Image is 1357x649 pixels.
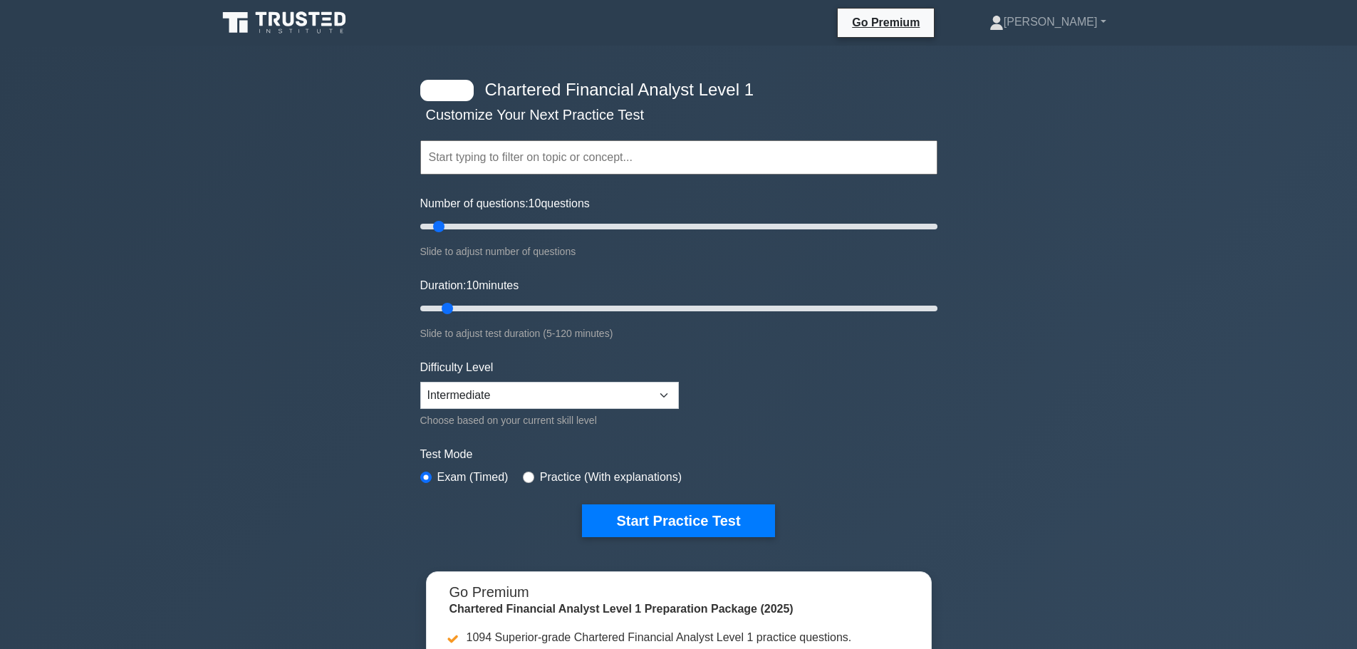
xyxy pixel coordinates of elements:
div: Choose based on your current skill level [420,412,679,429]
span: 10 [466,279,479,291]
div: Slide to adjust number of questions [420,243,937,260]
label: Exam (Timed) [437,469,509,486]
button: Start Practice Test [582,504,774,537]
a: [PERSON_NAME] [955,8,1140,36]
a: Go Premium [843,14,928,31]
label: Duration: minutes [420,277,519,294]
h4: Chartered Financial Analyst Level 1 [479,80,868,100]
label: Number of questions: questions [420,195,590,212]
label: Test Mode [420,446,937,463]
div: Slide to adjust test duration (5-120 minutes) [420,325,937,342]
input: Start typing to filter on topic or concept... [420,140,937,175]
label: Difficulty Level [420,359,494,376]
span: 10 [529,197,541,209]
label: Practice (With explanations) [540,469,682,486]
